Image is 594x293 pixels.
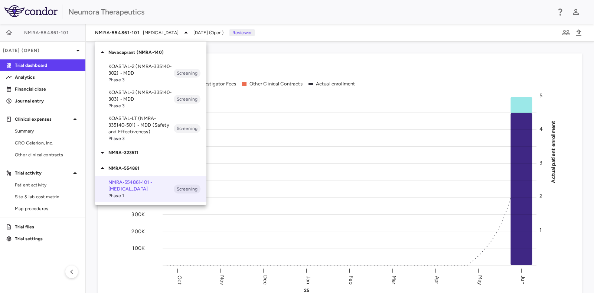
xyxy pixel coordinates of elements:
[95,60,206,86] div: KOASTAL-2 (NMRA-335140-302) • MDDPhase 3Screening
[174,96,200,102] span: Screening
[174,186,200,192] span: Screening
[108,102,174,109] span: Phase 3
[108,63,174,76] p: KOASTAL-2 (NMRA-335140-302) • MDD
[95,86,206,112] div: KOASTAL-3 (NMRA-335140-303) • MDDPhase 3Screening
[108,89,174,102] p: KOASTAL-3 (NMRA-335140-303) • MDD
[174,125,200,132] span: Screening
[108,135,174,142] span: Phase 3
[108,115,174,135] p: KOASTAL-LT (NMRA-335140-501) • MDD (Safety and Effectiveness)
[108,192,174,199] span: Phase 1
[108,149,206,156] p: NMRA-323511
[95,145,206,160] div: NMRA-323511
[174,70,200,76] span: Screening
[108,165,206,172] p: NMRA-554861
[95,45,206,60] div: Navacaprant (NMRA-140)
[95,176,206,202] div: NMRA‐554861‐101 • [MEDICAL_DATA]Phase 1Screening
[108,179,174,192] p: NMRA‐554861‐101 • [MEDICAL_DATA]
[108,76,174,83] span: Phase 3
[95,112,206,145] div: KOASTAL-LT (NMRA-335140-501) • MDD (Safety and Effectiveness)Phase 3Screening
[108,49,206,56] p: Navacaprant (NMRA-140)
[95,160,206,176] div: NMRA-554861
